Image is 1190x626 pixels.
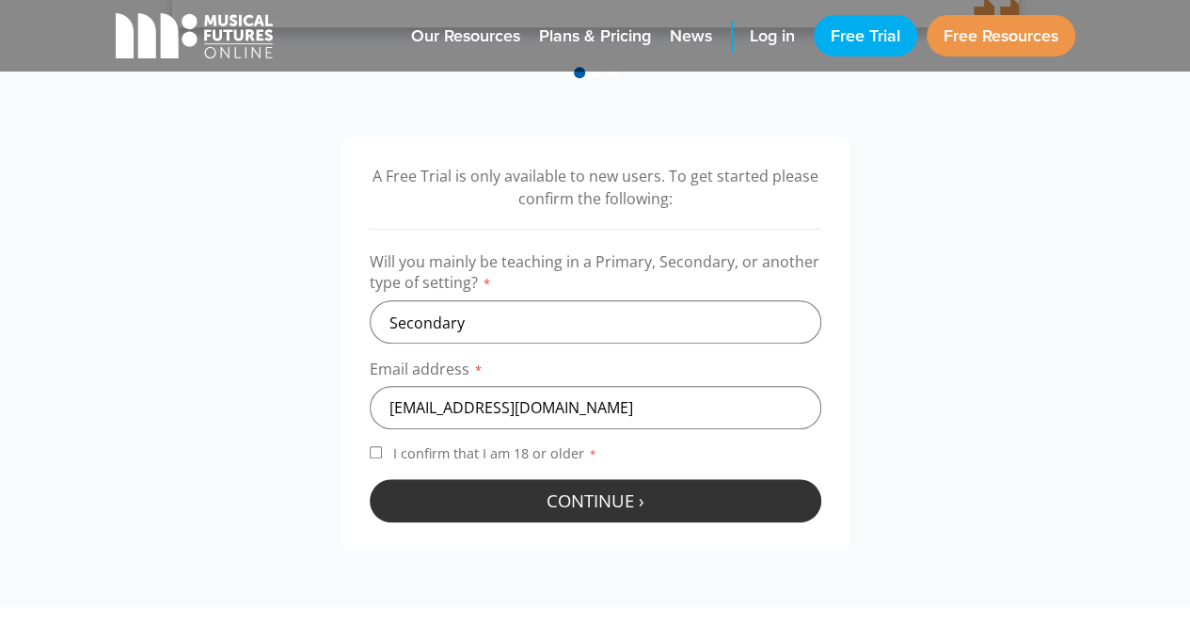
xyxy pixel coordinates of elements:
span: Our Resources [411,24,520,49]
a: Free Trial [814,15,917,56]
label: Email address [370,359,821,386]
p: A Free Trial is only available to new users. To get started please confirm the following: [370,165,821,210]
input: I confirm that I am 18 or older* [370,446,382,458]
a: Free Resources [927,15,1075,56]
span: I confirm that I am 18 or older [389,444,601,462]
span: Plans & Pricing [539,24,651,49]
span: Log in [750,24,795,49]
span: News [670,24,712,49]
label: Will you mainly be teaching in a Primary, Secondary, or another type of setting? [370,251,821,300]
